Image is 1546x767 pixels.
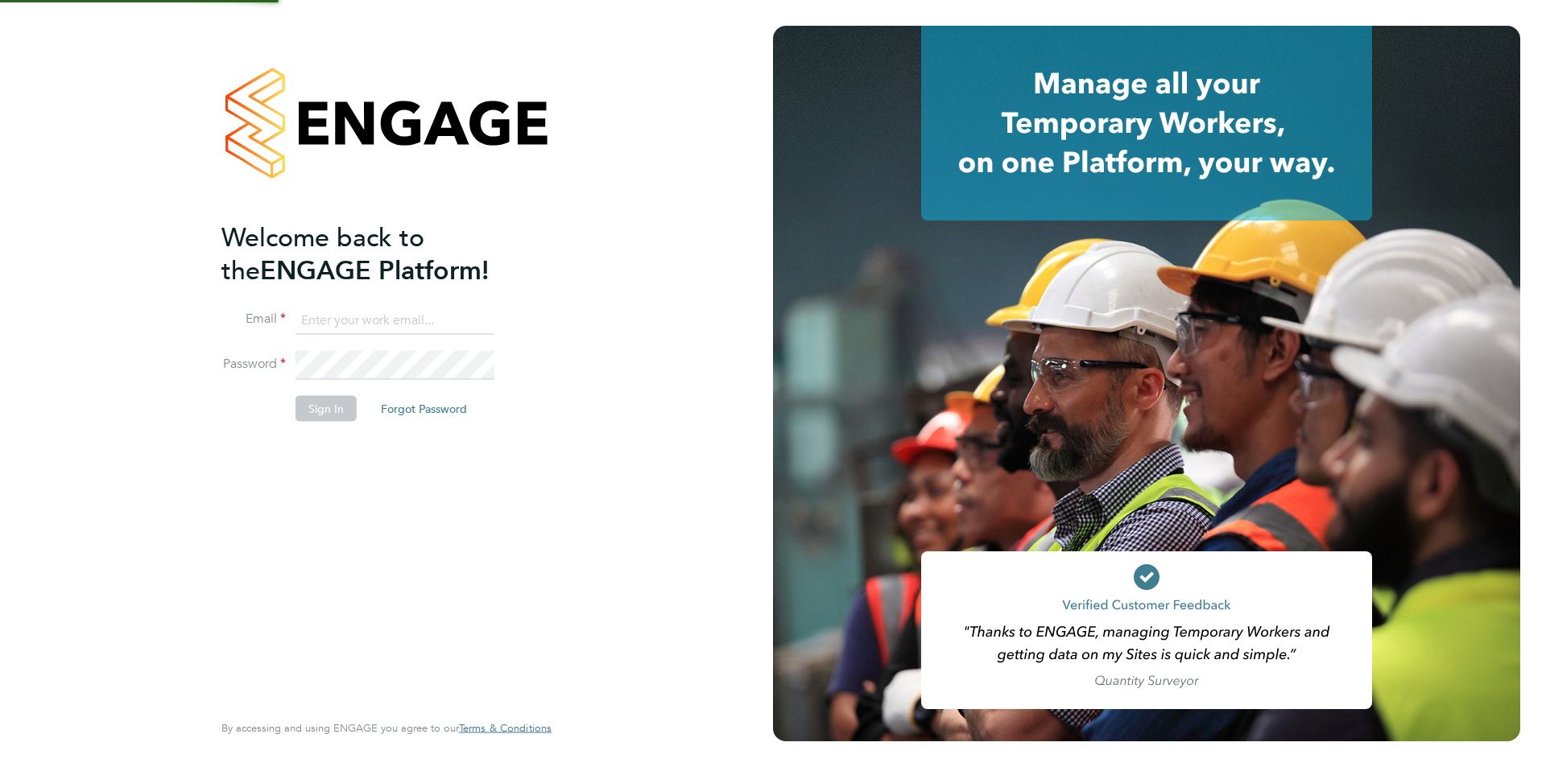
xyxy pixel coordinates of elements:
label: Email [221,311,286,328]
button: Sign In [296,396,357,422]
input: Enter your work email... [296,306,494,335]
span: By accessing and using ENGAGE you agree to our [221,721,552,735]
label: Password [221,356,286,373]
h2: ENGAGE Platform! [221,221,535,287]
span: Welcome back to the [221,221,424,286]
a: Terms & Conditions [459,722,552,735]
button: Forgot Password [368,396,480,422]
